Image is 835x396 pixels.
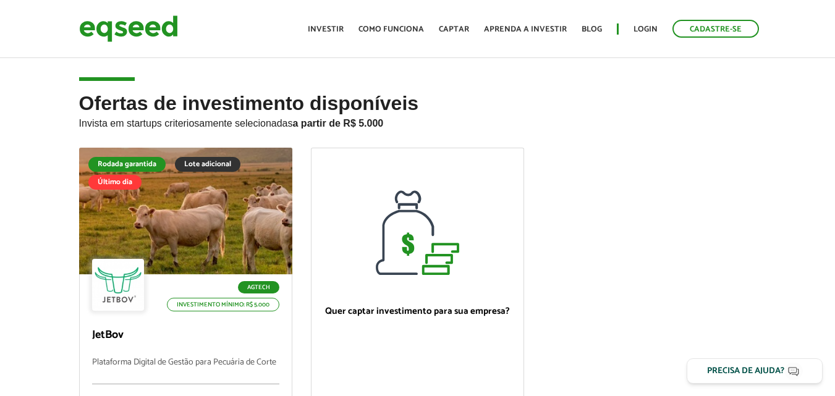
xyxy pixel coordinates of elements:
[175,157,240,172] div: Lote adicional
[293,118,384,128] strong: a partir de R$ 5.000
[358,25,424,33] a: Como funciona
[79,114,757,129] p: Invista em startups criteriosamente selecionadas
[582,25,602,33] a: Blog
[167,298,279,311] p: Investimento mínimo: R$ 5.000
[439,25,469,33] a: Captar
[79,12,178,45] img: EqSeed
[79,93,757,148] h2: Ofertas de investimento disponíveis
[308,25,344,33] a: Investir
[88,175,142,190] div: Último dia
[484,25,567,33] a: Aprenda a investir
[92,358,279,384] p: Plataforma Digital de Gestão para Pecuária de Corte
[324,306,511,317] p: Quer captar investimento para sua empresa?
[238,281,279,293] p: Agtech
[92,329,279,342] p: JetBov
[88,157,166,172] div: Rodada garantida
[634,25,658,33] a: Login
[672,20,759,38] a: Cadastre-se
